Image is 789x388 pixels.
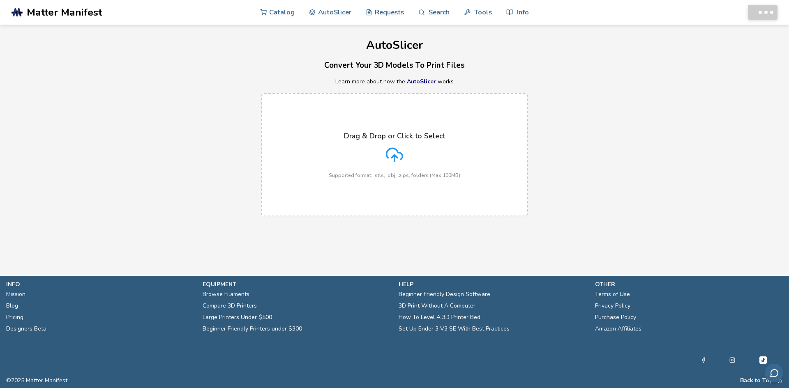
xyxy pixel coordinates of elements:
button: Back to Top [740,377,773,384]
p: Drag & Drop or Click to Select [344,132,445,140]
a: 3D Print Without A Computer [399,300,475,312]
a: Designers Beta [6,323,46,335]
p: help [399,280,587,289]
a: AutoSlicer [407,78,436,85]
span: Matter Manifest [27,7,102,18]
p: equipment [203,280,391,289]
a: Pricing [6,312,23,323]
a: Facebook [701,355,706,365]
a: Mission [6,289,25,300]
a: How To Level A 3D Printer Bed [399,312,480,323]
a: Instagram [729,355,735,365]
button: Send feedback via email [765,364,783,382]
p: Supported format: .stls, .obj, .zips, folders (Max 100MB) [329,172,460,178]
a: Purchase Policy [595,312,636,323]
a: Beginner Friendly Printers under $300 [203,323,302,335]
a: Browse Filaments [203,289,249,300]
a: Privacy Policy [595,300,630,312]
a: Tiktok [758,355,768,365]
a: Beginner Friendly Design Software [399,289,490,300]
a: Set Up Ender 3 V3 SE With Best Practices [399,323,510,335]
a: Compare 3D Printers [203,300,257,312]
a: Terms of Use [595,289,630,300]
a: Blog [6,300,18,312]
a: RSS Feed [777,377,783,384]
span: © 2025 Matter Manifest [6,377,67,384]
a: Large Printers Under $500 [203,312,272,323]
a: Amazon Affiliates [595,323,641,335]
p: info [6,280,194,289]
p: other [595,280,783,289]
